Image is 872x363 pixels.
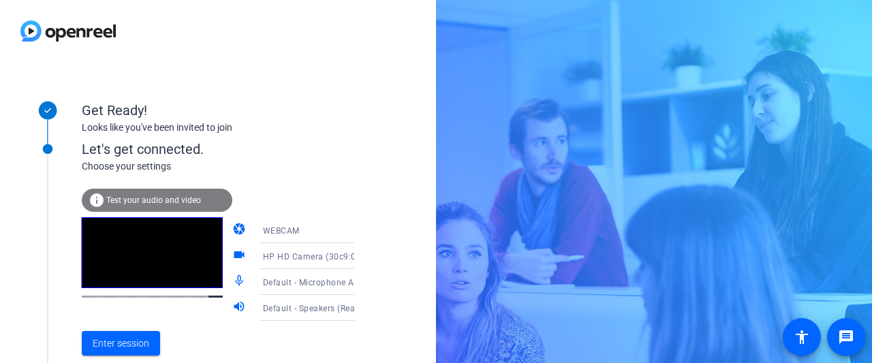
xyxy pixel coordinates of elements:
[93,336,149,351] span: Enter session
[89,192,105,208] mat-icon: info
[82,139,382,159] div: Let's get connected.
[82,121,354,135] div: Looks like you've been invited to join
[82,159,382,174] div: Choose your settings
[794,329,810,345] mat-icon: accessibility
[263,251,375,262] span: HP HD Camera (30c9:0044)
[232,300,249,316] mat-icon: volume_up
[82,331,160,356] button: Enter session
[232,274,249,290] mat-icon: mic_none
[263,277,601,287] span: Default - Microphone Array (Intel® Smart Sound Technology for Digital Microphones)
[82,100,354,121] div: Get Ready!
[263,226,300,236] span: WEBCAM
[263,302,410,313] span: Default - Speakers (Realtek(R) Audio)
[838,329,854,345] mat-icon: message
[232,222,249,238] mat-icon: camera
[232,248,249,264] mat-icon: videocam
[106,195,201,205] span: Test your audio and video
